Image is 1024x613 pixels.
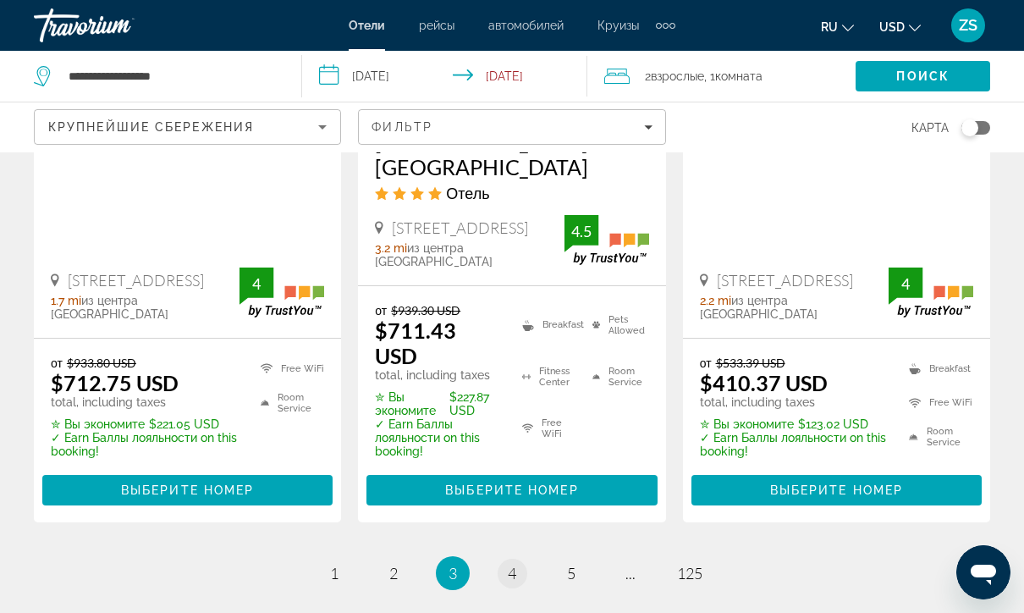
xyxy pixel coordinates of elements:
[889,268,973,318] img: TrustYou guest rating badge
[821,20,838,34] span: ru
[375,390,445,417] span: ✮ Вы экономите
[946,8,990,43] button: User Menu
[349,19,385,32] a: Отели
[514,303,584,346] li: Breakfast
[508,564,516,583] span: 4
[445,483,578,497] span: Выберите номер
[449,564,457,583] span: 3
[677,564,702,583] span: 125
[900,390,973,416] li: Free WiFi
[514,406,584,450] li: Free WiFi
[48,120,254,134] span: Крупнейшие сбережения
[715,69,762,83] span: Комната
[51,395,239,409] p: total, including taxes
[121,483,254,497] span: Выберите номер
[896,69,950,83] span: Поиск
[51,431,239,458] p: ✓ Earn Баллы лояльности on this booking!
[51,370,179,395] ins: $712.75 USD
[239,268,324,318] img: TrustYou guest rating badge
[691,479,982,498] a: Выберите номер
[488,19,564,32] a: автомобилей
[51,356,63,370] span: от
[821,14,854,39] button: Change language
[392,218,528,237] span: [STREET_ADDRESS]
[911,116,949,140] span: карта
[879,20,905,34] span: USD
[48,117,327,137] mat-select: Sort by
[700,370,828,395] ins: $410.37 USD
[51,294,81,307] span: 1.7 mi
[372,120,432,134] span: Фильтр
[419,19,454,32] a: рейсы
[302,51,587,102] button: Select check in and out date
[700,417,794,431] span: ✮ Вы экономите
[67,356,136,370] del: $933.80 USD
[514,355,584,398] li: Fitness Center
[446,184,489,202] span: Отель
[889,273,922,294] div: 4
[358,109,665,145] button: Filters
[68,271,204,290] span: [STREET_ADDRESS]
[375,390,500,417] p: $227.87 USD
[34,3,203,47] a: Travorium
[389,564,398,583] span: 2
[567,564,575,583] span: 5
[900,356,973,381] li: Breakfast
[42,479,333,498] a: Выберите номер
[656,12,675,39] button: Extra navigation items
[564,221,598,241] div: 4.5
[51,294,168,321] span: из центра [GEOGRAPHIC_DATA]
[366,479,657,498] a: Выберите номер
[34,556,990,590] nav: Pagination
[717,271,853,290] span: [STREET_ADDRESS]
[366,475,657,505] button: Выберите номер
[375,241,407,255] span: 3.2 mi
[51,417,239,431] p: $221.05 USD
[651,69,704,83] span: Взрослые
[42,475,333,505] button: Выберите номер
[375,303,387,318] span: от
[375,417,500,458] p: ✓ Earn Баллы лояльности on this booking!
[375,318,456,368] ins: $711.43 USD
[625,564,636,583] span: ...
[879,14,921,39] button: Change currency
[330,564,339,583] span: 1
[375,241,493,268] span: из центра [GEOGRAPHIC_DATA]
[700,294,731,307] span: 2.2 mi
[949,120,990,135] button: Toggle map
[700,431,889,458] p: ✓ Earn Баллы лояльности on this booking!
[67,64,276,89] input: Search hotel destination
[564,215,649,265] img: TrustYou guest rating badge
[391,303,460,318] del: $939.30 USD
[700,395,889,409] p: total, including taxes
[700,294,818,321] span: из центра [GEOGRAPHIC_DATA]
[587,51,856,102] button: Travelers: 2 adults, 0 children
[584,355,649,398] li: Room Service
[700,417,889,431] p: $123.02 USD
[856,61,990,91] button: Search
[770,483,903,497] span: Выберите номер
[956,545,1010,599] iframe: Кнопка запуска окна обмена сообщениями
[959,17,977,34] span: ZS
[716,356,785,370] del: $533.39 USD
[700,356,712,370] span: от
[597,19,639,32] a: Круизы
[252,356,325,381] li: Free WiFi
[51,417,145,431] span: ✮ Вы экономите
[584,303,649,346] li: Pets Allowed
[704,64,762,88] span: , 1
[252,390,325,416] li: Room Service
[375,368,500,382] p: total, including taxes
[645,64,704,88] span: 2
[239,273,273,294] div: 4
[691,475,982,505] button: Выберите номер
[900,424,973,450] li: Room Service
[375,184,648,202] div: 4 star Hotel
